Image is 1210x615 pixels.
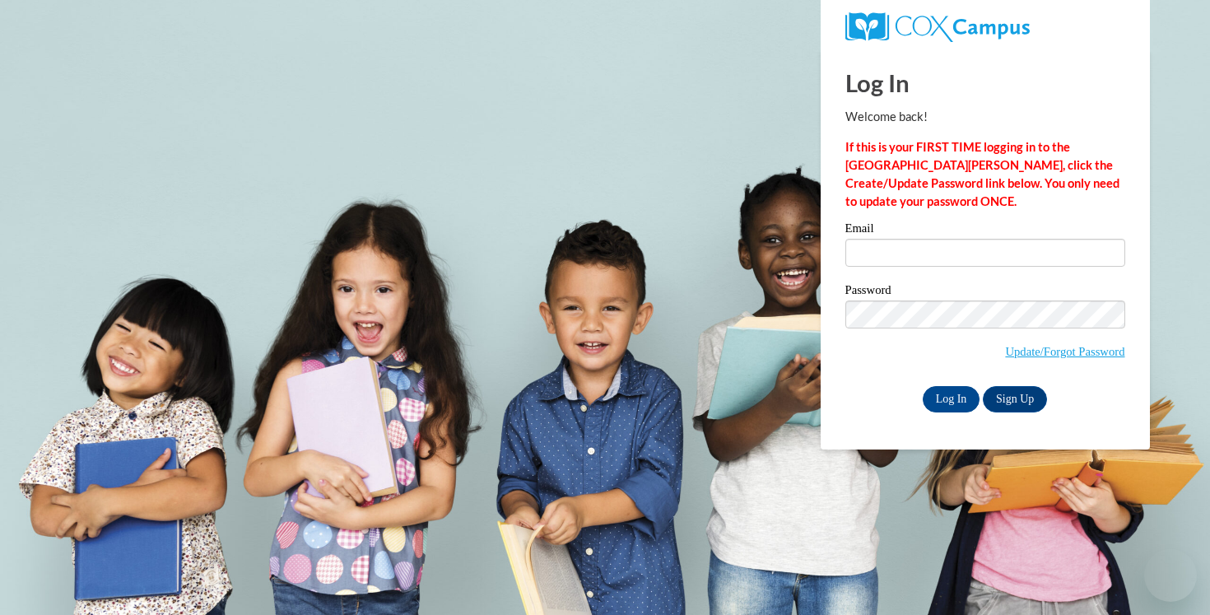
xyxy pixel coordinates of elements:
input: Log In [923,386,980,412]
a: COX Campus [845,12,1125,42]
img: COX Campus [845,12,1030,42]
a: Sign Up [983,386,1047,412]
label: Email [845,222,1125,239]
a: Update/Forgot Password [1005,345,1124,358]
p: Welcome back! [845,108,1125,126]
strong: If this is your FIRST TIME logging in to the [GEOGRAPHIC_DATA][PERSON_NAME], click the Create/Upd... [845,140,1119,208]
iframe: Button to launch messaging window [1144,549,1197,602]
h1: Log In [845,66,1125,100]
label: Password [845,284,1125,301]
